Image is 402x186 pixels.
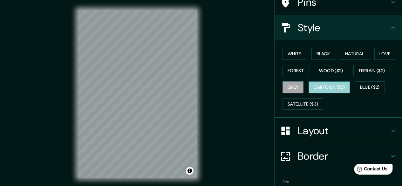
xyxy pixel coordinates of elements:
[298,150,389,162] h4: Border
[78,10,197,178] canvas: Map
[374,48,395,60] button: Love
[275,15,402,40] div: Style
[283,98,323,110] button: Satellite ($3)
[186,167,194,175] button: Toggle attribution
[355,81,385,93] button: Blue ($2)
[275,118,402,143] div: Layout
[275,143,402,169] div: Border
[283,65,309,77] button: Forest
[309,81,350,93] button: Cartoon ($2)
[298,21,389,34] h4: Style
[283,81,303,93] button: Grey
[345,161,395,179] iframe: Help widget launcher
[314,65,348,77] button: Wood ($2)
[283,48,306,60] button: White
[298,124,389,137] h4: Layout
[311,48,335,60] button: Black
[353,65,390,77] button: Terrain ($2)
[340,48,369,60] button: Natural
[283,179,289,185] label: Size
